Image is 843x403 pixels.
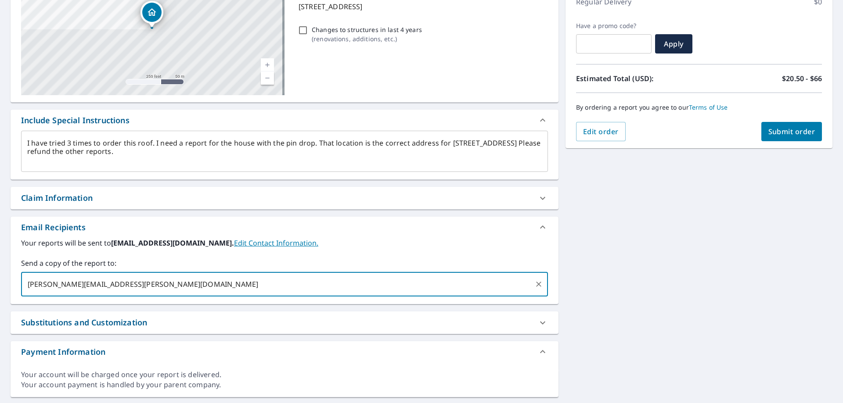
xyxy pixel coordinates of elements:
[261,71,274,85] a: Current Level 17, Zoom Out
[576,122,626,141] button: Edit order
[21,370,548,380] div: Your account will be charged once your report is delivered.
[21,114,130,126] div: Include Special Instructions
[583,127,619,136] span: Edit order
[576,73,699,84] p: Estimated Total (USD):
[21,258,548,268] label: Send a copy of the report to:
[27,139,542,164] textarea: I have tried 3 times to order this roof. I need a report for the house with the pin drop. That lo...
[21,238,548,248] label: Your reports will be sent to
[768,127,815,136] span: Submit order
[655,34,692,53] button: Apply
[140,1,163,28] div: Dropped pin, building 1, Residential property, 7040 Alameda St Norman, OK 73026
[533,278,545,290] button: Clear
[21,380,548,390] div: Your account payment is handled by your parent company.
[11,187,558,209] div: Claim Information
[11,341,558,362] div: Payment Information
[299,1,544,12] p: [STREET_ADDRESS]
[111,238,234,248] b: [EMAIL_ADDRESS][DOMAIN_NAME].
[662,39,685,49] span: Apply
[21,317,147,328] div: Substitutions and Customization
[234,238,318,248] a: EditContactInfo
[11,311,558,334] div: Substitutions and Customization
[21,221,86,233] div: Email Recipients
[761,122,822,141] button: Submit order
[782,73,822,84] p: $20.50 - $66
[312,25,422,34] p: Changes to structures in last 4 years
[576,22,652,30] label: Have a promo code?
[21,346,105,358] div: Payment Information
[576,103,822,111] p: By ordering a report you agree to our
[21,192,93,204] div: Claim Information
[11,110,558,131] div: Include Special Instructions
[11,217,558,238] div: Email Recipients
[689,103,728,111] a: Terms of Use
[312,34,422,43] p: ( renovations, additions, etc. )
[261,58,274,71] a: Current Level 17, Zoom In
